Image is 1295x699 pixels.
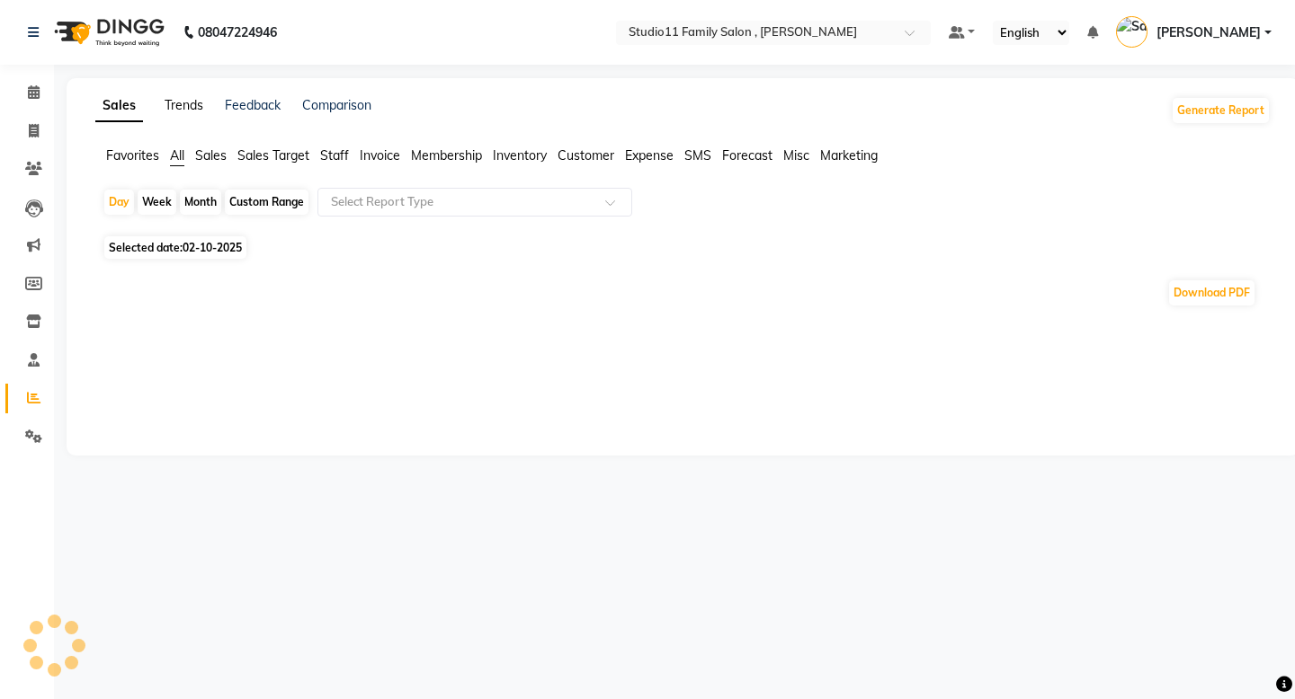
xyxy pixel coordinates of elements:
button: Generate Report [1173,98,1269,123]
span: Sales Target [237,147,309,164]
div: Week [138,190,176,215]
span: Membership [411,147,482,164]
span: Sales [195,147,227,164]
span: [PERSON_NAME] [1157,23,1261,42]
img: Satya Kalagara [1116,16,1148,48]
span: Inventory [493,147,547,164]
span: Marketing [820,147,878,164]
span: Customer [558,147,614,164]
span: Forecast [722,147,773,164]
span: Invoice [360,147,400,164]
span: Expense [625,147,674,164]
span: Favorites [106,147,159,164]
b: 08047224946 [198,7,277,58]
a: Sales [95,90,143,122]
span: Misc [783,147,809,164]
button: Download PDF [1169,280,1255,305]
span: Selected date: [104,236,246,259]
img: logo [46,7,169,58]
div: Day [104,190,134,215]
div: Custom Range [225,190,308,215]
a: Feedback [225,97,281,113]
span: All [170,147,184,164]
a: Comparison [302,97,371,113]
a: Trends [165,97,203,113]
span: Staff [320,147,349,164]
span: 02-10-2025 [183,241,242,254]
span: SMS [684,147,711,164]
div: Month [180,190,221,215]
